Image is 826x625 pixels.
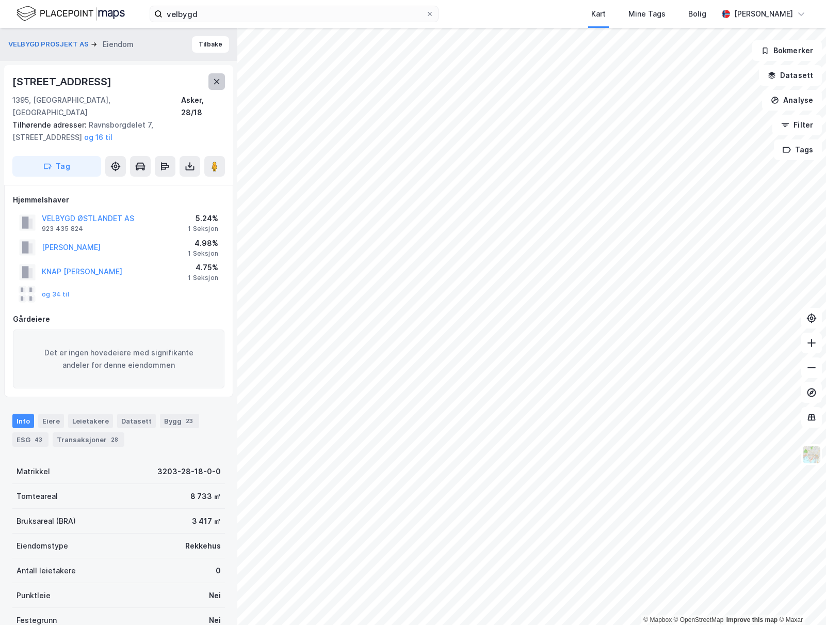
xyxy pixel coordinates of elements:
[12,94,181,119] div: 1395, [GEOGRAPHIC_DATA], [GEOGRAPHIC_DATA]
[17,5,125,23] img: logo.f888ab2527a4732fd821a326f86c7f29.svg
[17,515,76,527] div: Bruksareal (BRA)
[53,432,124,447] div: Transaksjoner
[190,490,221,503] div: 8 733 ㎡
[188,261,218,274] div: 4.75%
[38,414,64,428] div: Eiere
[188,212,218,225] div: 5.24%
[774,139,822,160] button: Tags
[188,237,218,249] div: 4.98%
[216,565,221,577] div: 0
[17,589,51,602] div: Punktleie
[774,575,826,625] iframe: Chat Widget
[628,8,666,20] div: Mine Tags
[726,616,778,623] a: Improve this map
[752,40,822,61] button: Bokmerker
[184,416,195,426] div: 23
[688,8,706,20] div: Bolig
[185,540,221,552] div: Rekkehus
[163,6,426,22] input: Søk på adresse, matrikkel, gårdeiere, leietakere eller personer
[802,445,821,464] img: Z
[643,616,672,623] a: Mapbox
[12,156,101,177] button: Tag
[13,313,224,325] div: Gårdeiere
[12,414,34,428] div: Info
[591,8,606,20] div: Kart
[759,65,822,86] button: Datasett
[13,194,224,206] div: Hjemmelshaver
[12,432,48,447] div: ESG
[12,120,89,129] span: Tilhørende adresser:
[12,73,114,90] div: [STREET_ADDRESS]
[188,274,218,282] div: 1 Seksjon
[188,249,218,258] div: 1 Seksjon
[42,225,83,233] div: 923 435 824
[188,225,218,233] div: 1 Seksjon
[192,36,229,53] button: Tilbake
[13,330,224,388] div: Det er ingen hovedeiere med signifikante andeler for denne eiendommen
[33,434,44,445] div: 43
[674,616,724,623] a: OpenStreetMap
[209,589,221,602] div: Nei
[762,90,822,111] button: Analyse
[160,414,199,428] div: Bygg
[68,414,113,428] div: Leietakere
[109,434,120,445] div: 28
[17,490,58,503] div: Tomteareal
[774,575,826,625] div: Kontrollprogram for chat
[157,465,221,478] div: 3203-28-18-0-0
[12,119,217,144] div: Ravnsborgdelet 7, [STREET_ADDRESS]
[17,540,68,552] div: Eiendomstype
[17,465,50,478] div: Matrikkel
[17,565,76,577] div: Antall leietakere
[117,414,156,428] div: Datasett
[192,515,221,527] div: 3 417 ㎡
[734,8,793,20] div: [PERSON_NAME]
[181,94,225,119] div: Asker, 28/18
[8,39,91,50] button: VELBYGD PROSJEKT AS
[103,38,134,51] div: Eiendom
[772,115,822,135] button: Filter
